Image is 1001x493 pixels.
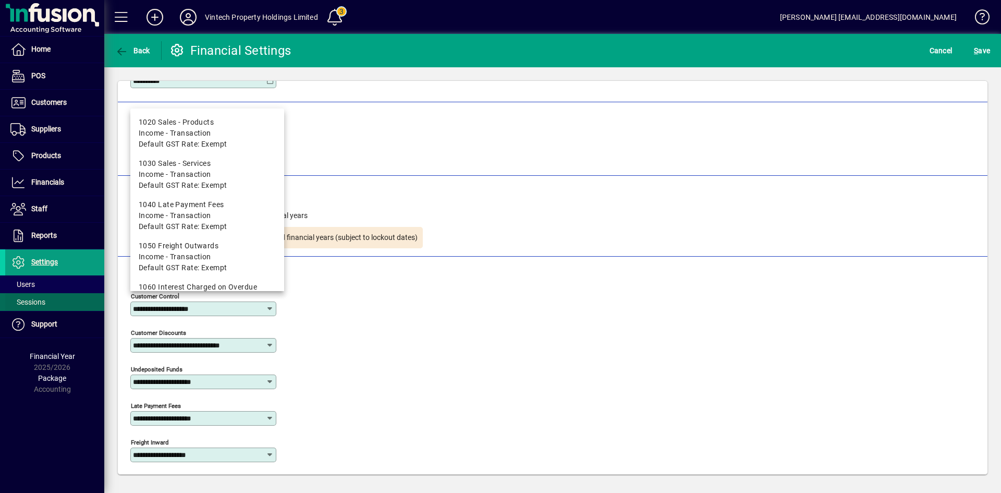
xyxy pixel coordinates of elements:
span: Financials [31,178,64,186]
a: Users [5,275,104,293]
div: Financial Settings [169,42,291,59]
button: Back [113,41,153,60]
div: 1040 Late Payment Fees [139,199,276,210]
span: Income - Transaction [139,169,211,180]
mat-option: 1040 Late Payment Fees [130,195,284,236]
button: Save [971,41,993,60]
span: Back [115,46,150,55]
span: Income - Transaction [139,251,211,262]
span: POS [31,71,45,80]
a: Financials [5,170,104,196]
app-page-header-button: Back [104,41,162,60]
a: POS [5,63,104,89]
button: Profile [172,8,205,27]
a: Knowledge Base [967,2,988,36]
a: Staff [5,196,104,222]
a: Home [5,37,104,63]
span: Products [31,151,61,160]
mat-option: 1030 Sales - Services [130,154,284,195]
button: Cancel [927,41,955,60]
mat-option: 1060 Interest Charged on Overdue [130,278,284,319]
div: [PERSON_NAME] [EMAIL_ADDRESS][DOMAIN_NAME] [780,9,957,26]
span: Income - Transaction [139,210,211,221]
span: Settings [31,258,58,266]
span: Default GST Rate: Exempt [139,180,227,191]
div: 1060 Interest Charged on Overdue [139,282,276,293]
span: Default GST Rate: Exempt [139,262,227,273]
span: Reports [31,231,57,239]
mat-label: Customer Discounts [131,329,186,336]
mat-label: Customer Control [131,292,179,299]
span: Financial Year [30,352,75,360]
div: 1030 Sales - Services [139,158,276,169]
a: Reports [5,223,104,249]
span: Cancel [930,42,953,59]
button: Add [138,8,172,27]
a: Products [5,143,104,169]
span: Package [38,374,66,382]
span: Default GST Rate: Exempt [139,221,227,232]
span: Default GST Rate: Exempt [139,139,227,150]
span: ave [974,42,990,59]
span: Income - Transaction [139,128,211,139]
div: 1050 Freight Outwards [139,241,276,251]
a: Support [5,311,104,338]
span: Home [31,45,51,53]
div: 1020 Sales - Products [139,117,276,128]
mat-option: 1020 Sales - Products [130,113,284,154]
span: Customers [31,98,67,106]
span: Staff [31,205,47,213]
mat-label: Freight Inward [131,438,169,446]
span: S [974,46,978,55]
a: Sessions [5,293,104,311]
span: Suppliers [31,125,61,133]
span: Sessions [10,298,45,306]
a: Customers [5,90,104,116]
span: Users [10,280,35,288]
span: Support [31,320,57,328]
mat-label: Late Payment Fees [131,402,181,409]
mat-label: Undeposited Funds [131,365,182,372]
mat-option: 1050 Freight Outwards [130,236,284,278]
a: Suppliers [5,116,104,142]
div: Vintech Property Holdings Limited [205,9,318,26]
